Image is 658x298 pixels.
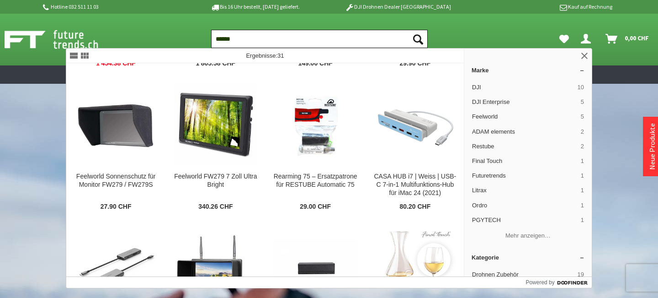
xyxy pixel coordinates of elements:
span: 19 [578,271,584,279]
span: Powered by [525,278,554,287]
img: Shop Futuretrends - zur Startseite wechseln [5,28,118,51]
a: Meine Favoriten [555,30,573,48]
div: Feelworld Sonnenschutz für Monitor FW279 / FW279S [74,173,158,189]
div: CASA HUB i7 | Weiss | USB-C 7-in-1 Multifunktions-Hub für iMac 24 (2021) [373,173,457,197]
p: Kauf auf Rechnung [469,1,612,12]
span: Restube [472,142,577,151]
h1: DJI Schweiz - Official Dealer [6,196,652,219]
span: 27.90 CHF [101,203,132,211]
div: Rearming 75 – Ersatzpatrone für RESTUBE Automatic 75 [273,173,358,189]
span: DJI Enterprise [472,98,577,106]
span: Futuretrends [472,172,577,180]
span: 2 [581,142,584,151]
span: 1 [581,201,584,210]
img: CASA HUB i7 | Weiss | USB-C 7-in-1 Multifunktions-Hub für iMac 24 (2021) [374,83,456,165]
span: 1 [581,216,584,224]
span: 5 [581,98,584,106]
span: 340.26 CHF [198,203,233,211]
img: Feelworld FW279 7 Zoll Ultra Bright [175,83,257,165]
img: Rearming 75 – Ersatzpatrone für RESTUBE Automatic 75 [274,83,356,165]
span: Drohnen Zubehör [472,271,574,279]
a: Powered by [525,277,592,288]
img: Feelworld Sonnenschutz für Monitor FW279 / FW279S [75,83,157,165]
span: 1 [581,157,584,165]
span: 10 [578,83,584,92]
button: Suchen [409,30,428,48]
span: 29.90 CHF [400,60,431,68]
span: Litrax [472,186,577,195]
a: Warenkorb [602,30,653,48]
span: 5 [581,113,584,121]
a: Kategorie [464,250,592,265]
span: Final Touch [472,157,577,165]
a: Feelworld FW279 7 Zoll Ultra Bright Feelworld FW279 7 Zoll Ultra Bright 340.26 CHF [166,76,265,218]
p: Bis 16 Uhr bestellt, [DATE] geliefert. [184,1,326,12]
a: Neue Produkte [647,123,657,170]
span: ADAM elements [472,128,577,136]
div: Feelworld FW279 7 Zoll Ultra Bright [173,173,258,189]
span: DJI [472,83,574,92]
a: Feelworld Sonnenschutz für Monitor FW279 / FW279S Feelworld Sonnenschutz für Monitor FW279 / FW27... [66,76,165,218]
span: Ergebnisse: [246,52,284,59]
p: Hotline 032 511 11 03 [41,1,184,12]
p: DJI Drohnen Dealer [GEOGRAPHIC_DATA] [327,1,469,12]
span: 1 [581,172,584,180]
span: 0,00 CHF [625,31,649,45]
span: 1'454.38 CHF [96,60,136,68]
span: Ordro [472,201,577,210]
span: 2 [581,128,584,136]
a: CASA HUB i7 | Weiss | USB-C 7-in-1 Multifunktions-Hub für iMac 24 (2021) CASA HUB i7 | Weiss | US... [366,76,465,218]
span: 31 [277,52,284,59]
img: DJI WB37 Akku [273,239,358,296]
span: 80.20 CHF [400,203,431,211]
button: Mehr anzeigen… [468,228,588,244]
span: PGYTECH [472,216,577,224]
span: 29.00 CHF [300,203,331,211]
span: 1 [581,186,584,195]
span: 149.00 CHF [298,60,332,68]
a: Rearming 75 – Ersatzpatrone für RESTUBE Automatic 75 Rearming 75 – Ersatzpatrone für RESTUBE Auto... [266,76,365,218]
a: Dein Konto [577,30,598,48]
span: Feelworld [472,113,577,121]
input: Produkt, Marke, Kategorie, EAN, Artikelnummer… [211,30,428,48]
span: 1'805.58 CHF [196,60,236,68]
a: Marke [464,63,592,77]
